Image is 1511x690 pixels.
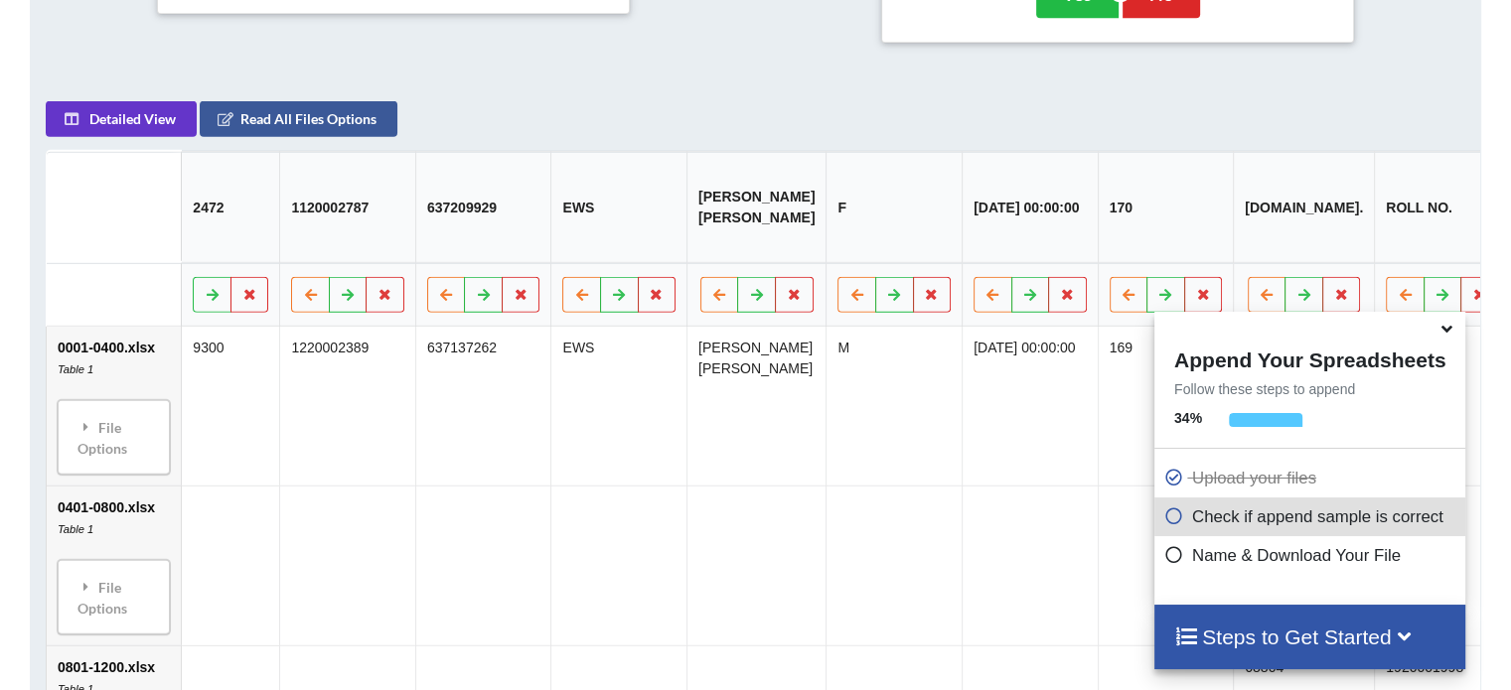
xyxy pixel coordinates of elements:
[47,485,181,645] td: 0401-0800.xlsx
[550,327,686,485] td: EWS
[962,152,1098,263] th: [DATE] 00:00:00
[962,327,1098,485] td: [DATE] 00:00:00
[1233,152,1374,263] th: [DOMAIN_NAME].
[550,152,686,263] th: EWS
[200,101,397,137] button: Read All Files Options
[279,152,415,263] th: 1120002787
[1374,152,1510,263] th: ROLL NO.
[1098,152,1234,263] th: 170
[58,523,93,535] i: Table 1
[1174,624,1445,649] h4: Steps to Get Started
[46,101,197,137] button: Detailed View
[47,327,181,485] td: 0001-0400.xlsx
[1164,466,1460,490] p: Upload your files
[1154,379,1465,399] p: Follow these steps to append
[181,327,279,485] td: 9300
[826,152,962,263] th: F
[181,152,279,263] th: 2472
[1098,327,1234,485] td: 169
[279,327,415,485] td: 1220002389
[826,327,962,485] td: M
[64,566,164,628] div: File Options
[58,363,93,375] i: Table 1
[1164,504,1460,529] p: Check if append sample is correct
[1164,543,1460,568] p: Name & Download Your File
[1154,343,1465,372] h4: Append Your Spreadsheets
[64,406,164,469] div: File Options
[686,152,826,263] th: [PERSON_NAME] [PERSON_NAME]
[686,327,826,485] td: [PERSON_NAME] [PERSON_NAME]
[1174,410,1202,426] b: 34 %
[415,327,551,485] td: 637137262
[415,152,551,263] th: 637209929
